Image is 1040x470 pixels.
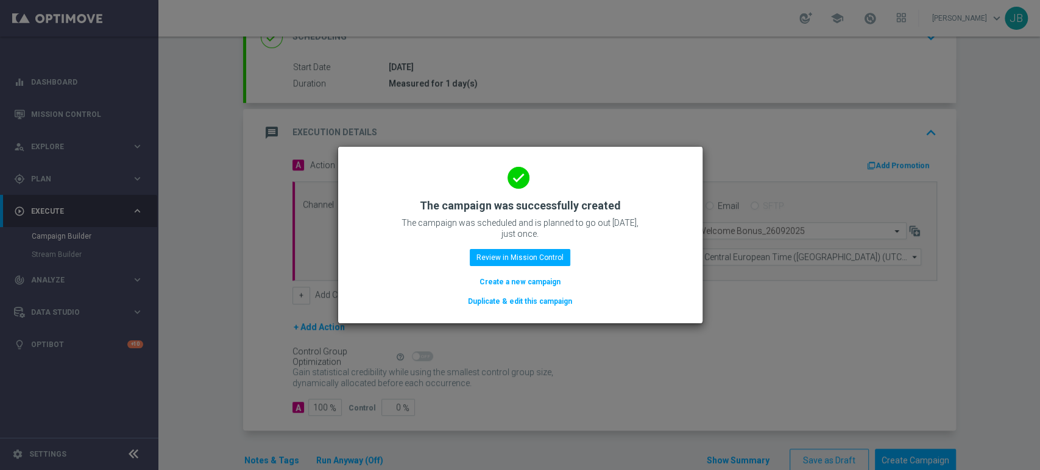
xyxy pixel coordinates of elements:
[470,249,570,266] button: Review in Mission Control
[420,198,621,213] h2: The campaign was successfully created
[467,295,573,308] button: Duplicate & edit this campaign
[398,217,642,239] p: The campaign was scheduled and is planned to go out [DATE], just once.
[508,167,529,189] i: done
[478,275,562,289] button: Create a new campaign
